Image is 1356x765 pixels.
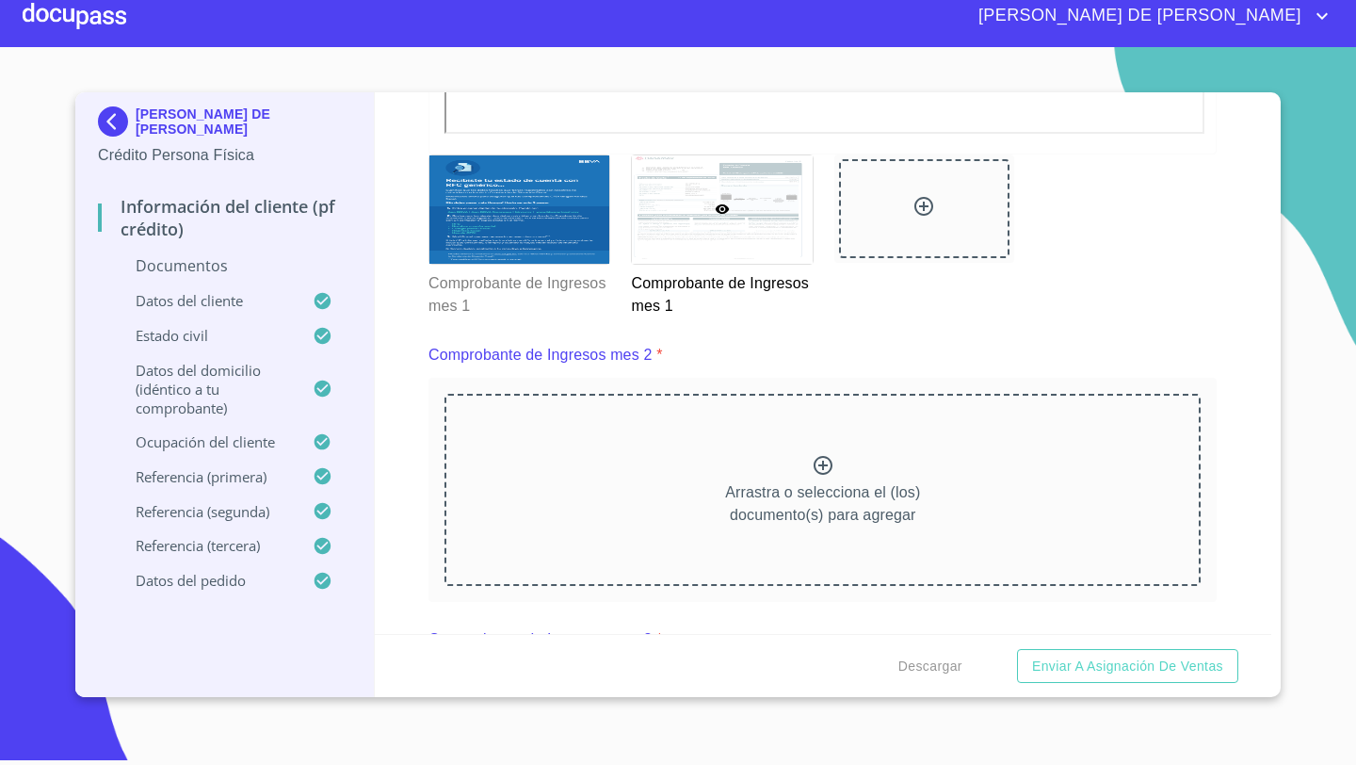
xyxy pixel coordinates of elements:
[98,195,351,240] p: Información del cliente (PF crédito)
[98,432,313,451] p: Ocupación del Cliente
[631,265,811,317] p: Comprobante de Ingresos mes 1
[98,255,351,276] p: Documentos
[1032,655,1223,678] span: Enviar a Asignación de Ventas
[428,628,652,651] p: Comprobante de Ingresos mes 3
[891,649,970,684] button: Descargar
[98,502,313,521] p: Referencia (segunda)
[725,481,920,527] p: Arrastra o selecciona el (los) documento(s) para agregar
[98,361,313,417] p: Datos del domicilio (idéntico a tu comprobante)
[964,1,1311,31] span: [PERSON_NAME] DE [PERSON_NAME]
[1017,649,1238,684] button: Enviar a Asignación de Ventas
[98,536,313,555] p: Referencia (tercera)
[98,571,313,590] p: Datos del pedido
[98,144,351,167] p: Crédito Persona Física
[429,155,609,264] img: Comprobante de Ingresos mes 1
[98,326,313,345] p: Estado Civil
[428,344,652,366] p: Comprobante de Ingresos mes 2
[964,1,1333,31] button: account of current user
[98,467,313,486] p: Referencia (primera)
[428,265,608,317] p: Comprobante de Ingresos mes 1
[898,655,962,678] span: Descargar
[98,106,136,137] img: Docupass spot blue
[98,291,313,310] p: Datos del cliente
[136,106,351,137] p: [PERSON_NAME] DE [PERSON_NAME]
[98,106,351,144] div: [PERSON_NAME] DE [PERSON_NAME]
